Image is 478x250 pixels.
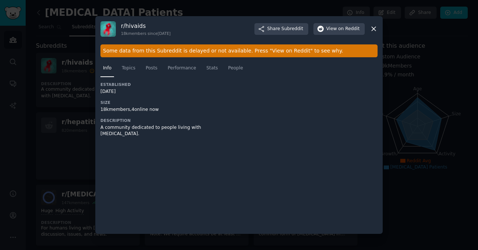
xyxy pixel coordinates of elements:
div: A community dedicated to people living with [MEDICAL_DATA]. [100,124,239,137]
img: hivaids [100,21,116,37]
a: People [225,62,246,77]
button: Viewon Reddit [313,23,365,35]
span: Subreddit [282,26,303,32]
div: 18k members since [DATE] [121,31,170,36]
span: Info [103,65,111,72]
div: 18k members, 4 online now [100,106,239,113]
div: [DATE] [100,88,239,95]
span: Share [267,26,303,32]
span: People [228,65,243,72]
span: Topics [122,65,135,72]
a: Performance [165,62,199,77]
span: Posts [146,65,157,72]
button: ShareSubreddit [254,23,308,35]
h3: Size [100,100,239,105]
span: on Reddit [338,26,360,32]
h3: r/ hivaids [121,22,170,30]
h3: Established [100,82,239,87]
div: Some data from this Subreddit is delayed or not available. Press "View on Reddit" to see why. [100,44,378,57]
a: Stats [204,62,220,77]
span: Stats [206,65,218,72]
span: Performance [168,65,196,72]
a: Topics [119,62,138,77]
a: Posts [143,62,160,77]
span: View [326,26,360,32]
a: Info [100,62,114,77]
h3: Description [100,118,239,123]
